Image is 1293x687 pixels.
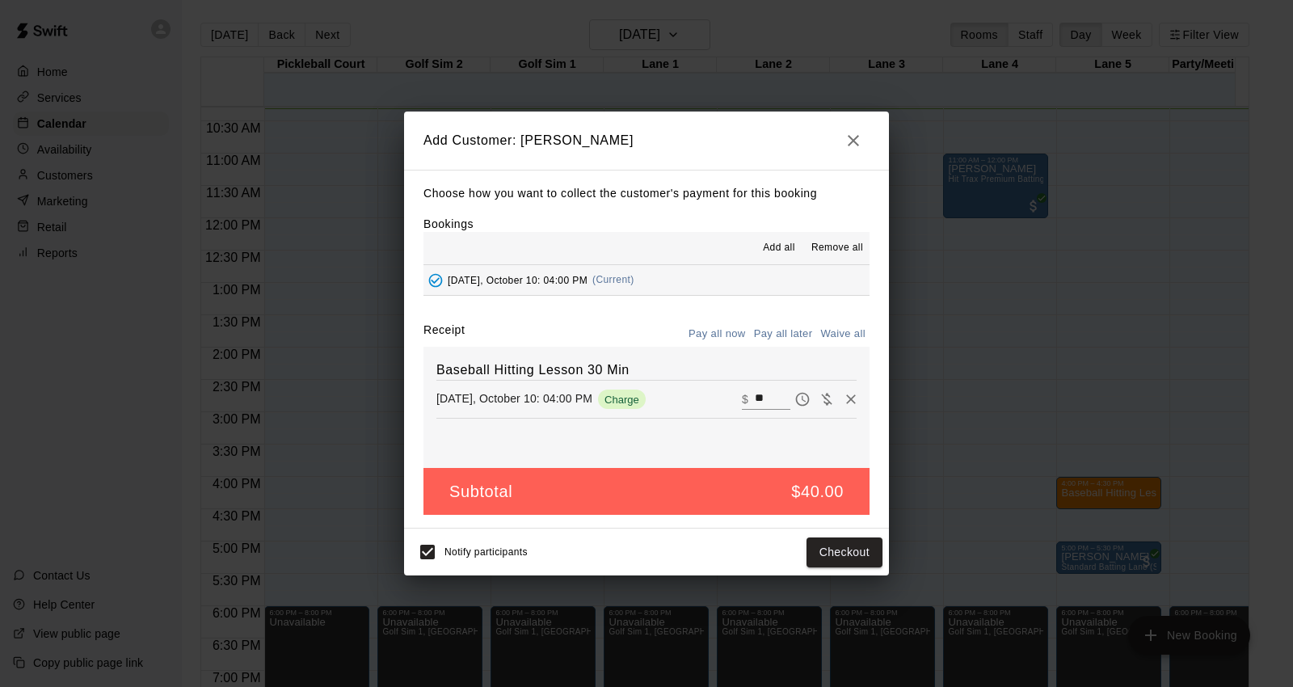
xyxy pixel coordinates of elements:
[436,360,857,381] h6: Baseball Hitting Lesson 30 Min
[811,240,863,256] span: Remove all
[592,274,634,285] span: (Current)
[791,481,844,503] h5: $40.00
[753,235,805,261] button: Add all
[684,322,750,347] button: Pay all now
[423,268,448,293] button: Added - Collect Payment
[449,481,512,503] h5: Subtotal
[805,235,870,261] button: Remove all
[444,547,528,558] span: Notify participants
[423,217,474,230] label: Bookings
[816,322,870,347] button: Waive all
[763,240,795,256] span: Add all
[790,391,815,405] span: Pay later
[807,537,882,567] button: Checkout
[815,391,839,405] span: Waive payment
[839,387,863,411] button: Remove
[404,112,889,170] h2: Add Customer: [PERSON_NAME]
[423,265,870,295] button: Added - Collect Payment[DATE], October 10: 04:00 PM(Current)
[423,322,465,347] label: Receipt
[598,394,646,406] span: Charge
[448,274,588,285] span: [DATE], October 10: 04:00 PM
[436,390,592,407] p: [DATE], October 10: 04:00 PM
[750,322,817,347] button: Pay all later
[742,391,748,407] p: $
[423,183,870,204] p: Choose how you want to collect the customer's payment for this booking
